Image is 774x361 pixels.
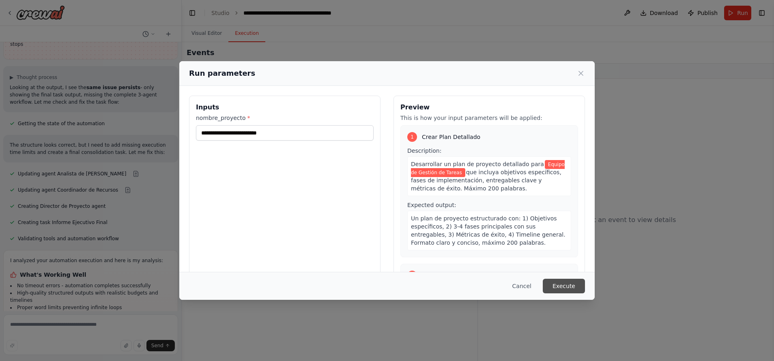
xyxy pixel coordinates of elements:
p: This is how your input parameters will be applied: [400,114,578,122]
span: Un plan de proyecto estructurado con: 1) Objetivos específicos, 2) 3-4 fases principales con sus ... [411,215,565,246]
span: Desarrollar un plan de proyecto detallado para [411,161,544,167]
span: Description: [407,147,441,154]
span: Expected output: [407,202,456,208]
button: Execute [543,279,585,293]
h2: Run parameters [189,68,255,79]
button: Cancel [506,279,538,293]
label: nombre_proyecto [196,114,374,122]
div: 2 [407,271,417,280]
span: que incluya objetivos específicos, fases de implementación, entregables clave y métricas de éxito... [411,169,561,192]
h3: Inputs [196,103,374,112]
div: 1 [407,132,417,142]
h3: Preview [400,103,578,112]
span: Crear Plan Detallado [422,133,480,141]
span: Variable: nombre_proyecto [411,160,565,177]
